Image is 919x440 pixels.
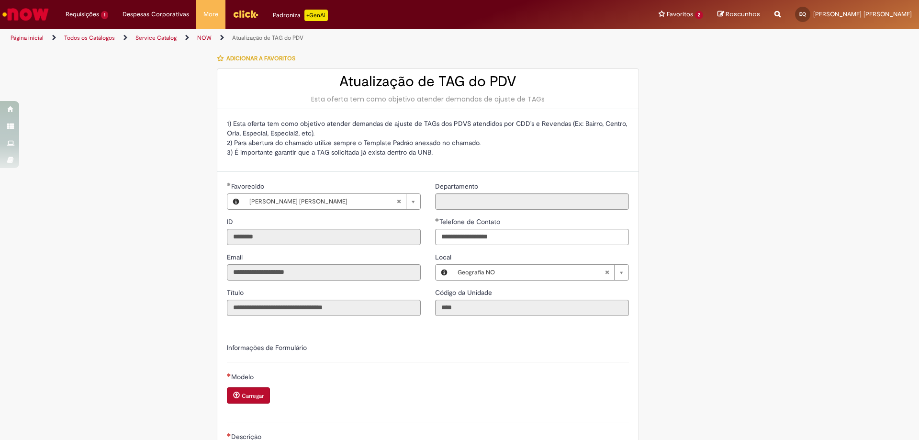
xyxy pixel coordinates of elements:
span: Requisições [66,10,99,19]
label: Informações de Formulário [227,343,307,352]
small: Carregar [242,392,264,400]
input: Email [227,264,421,281]
span: [PERSON_NAME] [PERSON_NAME] [813,10,912,18]
p: +GenAi [304,10,328,21]
abbr: Limpar campo Local [600,265,614,280]
span: Local [435,253,453,261]
label: Somente leitura - Código da Unidade [435,288,494,297]
span: Necessários - Favorecido [231,182,266,191]
span: Somente leitura - Departamento [435,182,480,191]
span: Favoritos [667,10,693,19]
abbr: Limpar campo Favorecido [392,194,406,209]
span: Necessários [227,373,231,377]
input: Código da Unidade [435,300,629,316]
span: Despesas Corporativas [123,10,189,19]
a: [PERSON_NAME] [PERSON_NAME]Limpar campo Favorecido [245,194,420,209]
span: 2 [695,11,703,19]
span: Somente leitura - Email [227,253,245,261]
div: Padroniza [273,10,328,21]
a: Atualização de TAG do PDV [232,34,303,42]
input: Telefone de Contato [435,229,629,245]
label: Somente leitura - Email [227,252,245,262]
ul: Trilhas de página [7,29,605,47]
input: Título [227,300,421,316]
span: Geografia NO [458,265,605,280]
a: Rascunhos [717,10,760,19]
span: Obrigatório Preenchido [227,182,231,186]
span: Adicionar a Favoritos [226,55,295,62]
label: Somente leitura - Departamento [435,181,480,191]
button: Adicionar a Favoritos [217,48,301,68]
label: Somente leitura - ID [227,217,235,226]
span: Modelo [231,372,256,381]
h2: Atualização de TAG do PDV [227,74,629,90]
button: Carregar anexo de Modelo Required [227,387,270,404]
a: NOW [197,34,212,42]
span: [PERSON_NAME] [PERSON_NAME] [249,194,396,209]
span: 1 [101,11,108,19]
div: Esta oferta tem como objetivo atender demandas de ajuste de TAGs [227,94,629,104]
a: Service Catalog [135,34,177,42]
p: 1) Esta oferta tem como objetivo atender demandas de ajuste de TAGs dos PDVS atendidos por CDD's ... [227,119,629,157]
button: Local, Visualizar este registro Geografia NO [436,265,453,280]
input: Departamento [435,193,629,210]
img: ServiceNow [1,5,50,24]
span: Telefone de Contato [439,217,502,226]
a: Página inicial [11,34,44,42]
button: Favorecido, Visualizar este registro Eduardo Henrique Reboucas Queiroz [227,194,245,209]
span: Obrigatório Preenchido [435,218,439,222]
span: Rascunhos [726,10,760,19]
span: More [203,10,218,19]
input: ID [227,229,421,245]
img: click_logo_yellow_360x200.png [233,7,258,21]
span: Necessários [227,433,231,437]
a: Geografia NOLimpar campo Local [453,265,628,280]
span: EQ [799,11,806,17]
label: Somente leitura - Título [227,288,246,297]
a: Todos os Catálogos [64,34,115,42]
